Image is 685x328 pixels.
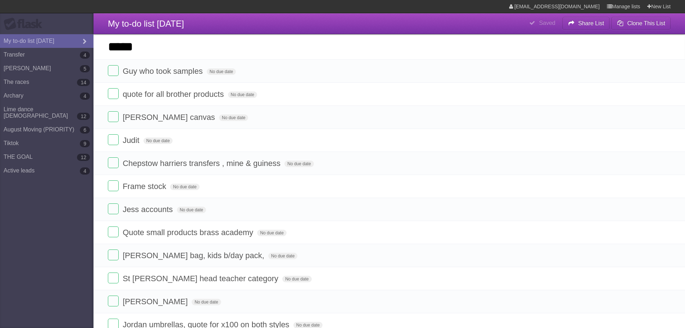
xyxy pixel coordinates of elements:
[282,276,311,282] span: No due date
[123,228,255,237] span: Quote small products brass academy
[578,20,604,26] b: Share List
[123,113,217,122] span: [PERSON_NAME] canvas
[80,51,90,59] b: 4
[268,253,297,259] span: No due date
[177,207,206,213] span: No due date
[170,184,199,190] span: No due date
[108,157,119,168] label: Done
[80,126,90,134] b: 6
[77,79,90,86] b: 14
[108,134,119,145] label: Done
[123,182,168,191] span: Frame stock
[611,17,671,30] button: Clone This List
[108,203,119,214] label: Done
[80,65,90,72] b: 5
[108,65,119,76] label: Done
[123,159,282,168] span: Chepstow harriers transfers , mine & guiness
[108,273,119,283] label: Done
[257,230,286,236] span: No due date
[562,17,610,30] button: Share List
[108,296,119,306] label: Done
[123,251,266,260] span: [PERSON_NAME] bag, kids b/day pack,
[80,93,90,100] b: 4
[228,91,257,98] span: No due date
[80,167,90,175] b: 4
[108,111,119,122] label: Done
[143,138,173,144] span: No due date
[4,18,47,31] div: Flask
[123,136,141,145] span: Judit
[80,140,90,147] b: 9
[123,67,205,76] span: Guy who took samples
[108,180,119,191] label: Done
[123,297,189,306] span: [PERSON_NAME]
[108,88,119,99] label: Done
[77,113,90,120] b: 12
[108,19,184,28] span: My to-do list [DATE]
[539,20,555,26] b: Saved
[123,90,225,99] span: quote for all brother products
[284,161,314,167] span: No due date
[192,299,221,305] span: No due date
[627,20,665,26] b: Clone This List
[207,68,236,75] span: No due date
[108,226,119,237] label: Done
[77,154,90,161] b: 12
[108,250,119,260] label: Done
[123,274,280,283] span: St [PERSON_NAME] head teacher category
[123,205,174,214] span: Jess accounts
[219,114,248,121] span: No due date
